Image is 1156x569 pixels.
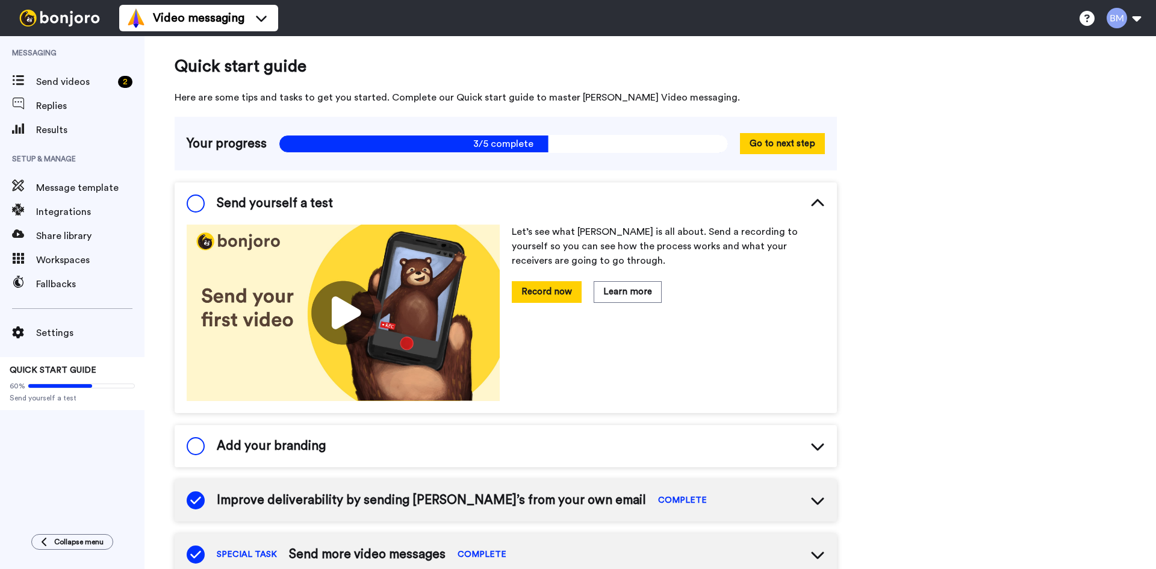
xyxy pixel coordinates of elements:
[153,10,244,26] span: Video messaging
[512,225,825,268] p: Let’s see what [PERSON_NAME] is all about. Send a recording to yourself so you can see how the pr...
[175,54,837,78] span: Quick start guide
[217,549,277,561] span: SPECIAL TASK
[187,225,500,401] img: 178eb3909c0dc23ce44563bdb6dc2c11.jpg
[36,253,144,267] span: Workspaces
[36,75,113,89] span: Send videos
[217,491,646,509] span: Improve deliverability by sending [PERSON_NAME]’s from your own email
[31,534,113,550] button: Collapse menu
[14,10,105,26] img: bj-logo-header-white.svg
[658,494,707,506] span: COMPLETE
[289,546,446,564] span: Send more video messages
[10,366,96,375] span: QUICK START GUIDE
[36,229,144,243] span: Share library
[458,549,506,561] span: COMPLETE
[36,205,144,219] span: Integrations
[10,381,25,391] span: 60%
[36,123,144,137] span: Results
[36,181,144,195] span: Message template
[36,277,144,291] span: Fallbacks
[740,133,825,154] button: Go to next step
[10,393,135,403] span: Send yourself a test
[217,194,333,213] span: Send yourself a test
[594,281,662,302] button: Learn more
[512,281,582,302] button: Record now
[54,537,104,547] span: Collapse menu
[279,135,728,153] span: 3/5 complete
[175,90,837,105] span: Here are some tips and tasks to get you started. Complete our Quick start guide to master [PERSON...
[36,99,144,113] span: Replies
[217,437,326,455] span: Add your branding
[118,76,132,88] div: 2
[126,8,146,28] img: vm-color.svg
[187,135,267,153] span: Your progress
[36,326,144,340] span: Settings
